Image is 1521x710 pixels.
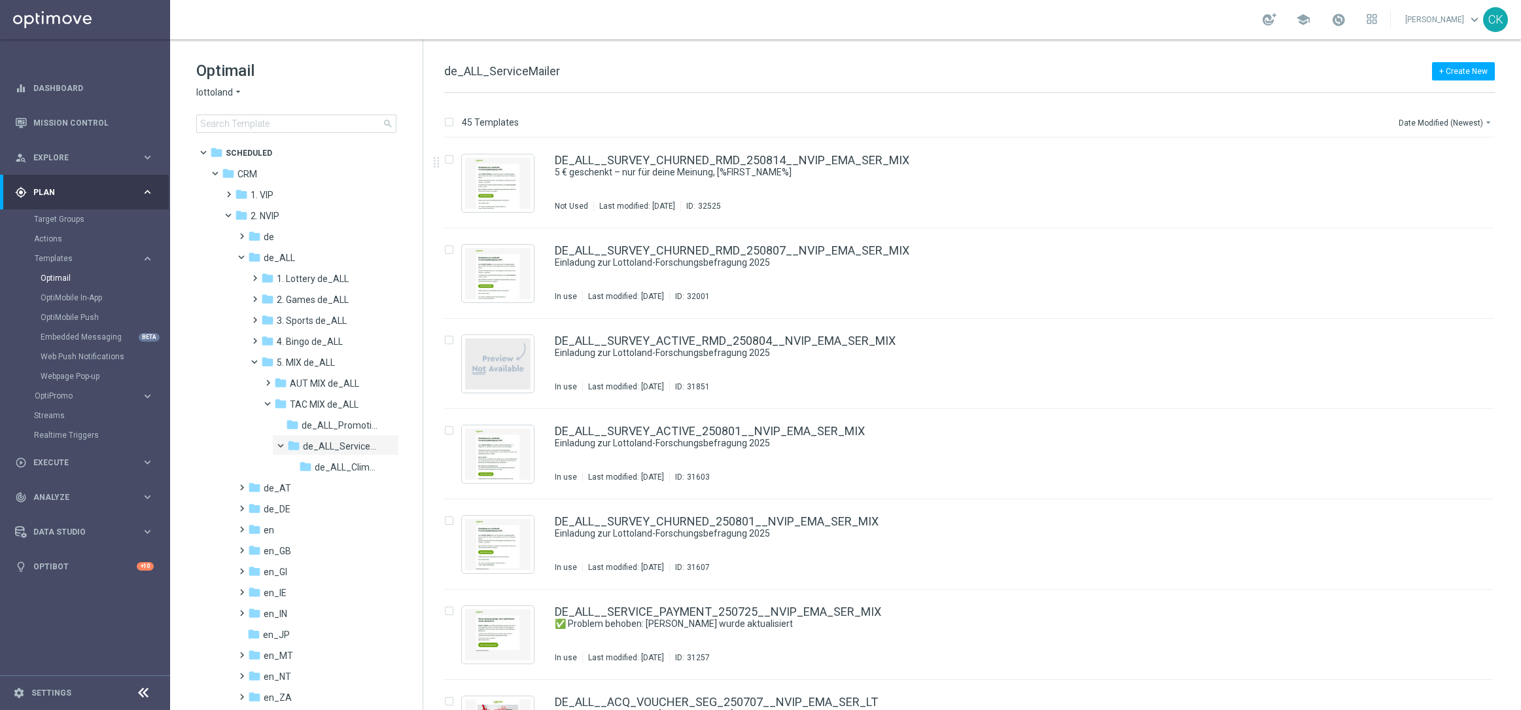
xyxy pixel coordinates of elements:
[555,516,879,527] a: DE_ALL__SURVEY_CHURNED_250801__NVIP_EMA_SER_MIX
[251,210,279,222] span: 2. NVIP
[583,472,669,482] div: Last modified: [DATE]
[261,272,274,285] i: folder
[555,472,577,482] div: In use
[14,83,154,94] button: equalizer Dashboard
[1432,62,1495,80] button: + Create New
[15,186,141,198] div: Plan
[14,457,154,468] button: play_circle_outline Execute keyboard_arrow_right
[41,288,169,308] div: OptiMobile In-App
[33,528,141,536] span: Data Studio
[261,293,274,306] i: folder
[431,590,1518,680] div: Press SPACE to select this row.
[15,491,141,503] div: Analyze
[687,291,710,302] div: 32001
[34,391,154,401] button: OptiPromo keyboard_arrow_right
[290,399,358,410] span: TAC MIX de_ALL
[444,64,560,78] span: de_ALL_ServiceMailer
[235,209,248,222] i: folder
[669,562,710,573] div: ID:
[555,335,896,347] a: DE_ALL__SURVEY_ACTIVE_RMD_250804__NVIP_EMA_SER_MIX
[41,312,136,323] a: OptiMobile Push
[33,493,141,501] span: Analyze
[41,327,169,347] div: Embedded Messaging
[583,652,669,663] div: Last modified: [DATE]
[669,291,710,302] div: ID:
[14,527,154,537] button: Data Studio keyboard_arrow_right
[555,154,909,166] a: DE_ALL__SURVEY_CHURNED_RMD_250814__NVIP_EMA_SER_MIX
[264,608,287,620] span: en_IN
[13,687,25,699] i: settings
[34,229,169,249] div: Actions
[555,347,1439,359] div: Einladung zur Lottoland-Forschungsbefragung 2025
[196,86,243,99] button: lottoland arrow_drop_down
[41,273,136,283] a: Optimail
[264,671,291,683] span: en_NT
[15,491,27,503] i: track_changes
[248,607,261,620] i: folder
[264,252,295,264] span: de_ALL
[248,230,261,243] i: folder
[431,138,1518,228] div: Press SPACE to select this row.
[669,652,710,663] div: ID:
[462,116,519,128] p: 45 Templates
[555,437,1408,450] a: Einladung zur Lottoland-Forschungsbefragung 2025
[264,692,292,703] span: en_ZA
[431,319,1518,409] div: Press SPACE to select this row.
[41,293,136,303] a: OptiMobile In-App
[233,86,243,99] i: arrow_drop_down
[15,71,154,105] div: Dashboard
[687,562,710,573] div: 31607
[555,245,909,257] a: DE_ALL__SURVEY_CHURNED_RMD_250807__NVIP_EMA_SER_MIX
[41,366,169,386] div: Webpage Pop-up
[248,565,261,578] i: folder
[555,652,577,663] div: In use
[302,419,377,431] span: de_ALL_Promotions_Seasonal
[698,201,721,211] div: 32525
[264,503,290,515] span: de_DE
[33,71,154,105] a: Dashboard
[287,439,300,452] i: folder
[210,146,223,159] i: folder
[1397,115,1495,130] button: Date Modified (Newest)arrow_drop_down
[465,248,531,299] img: 32001.jpeg
[1483,117,1494,128] i: arrow_drop_down
[15,186,27,198] i: gps_fixed
[14,492,154,503] button: track_changes Analyze keyboard_arrow_right
[34,410,136,421] a: Streams
[196,60,396,81] h1: Optimail
[14,152,154,163] div: person_search Explore keyboard_arrow_right
[34,425,169,445] div: Realtime Triggers
[583,382,669,392] div: Last modified: [DATE]
[141,390,154,402] i: keyboard_arrow_right
[264,566,287,578] span: en_GI
[555,618,1408,630] a: ✅ Problem behoben: [PERSON_NAME] wurde aktualisiert
[141,253,154,265] i: keyboard_arrow_right
[555,347,1408,359] a: Einladung zur Lottoland-Forschungsbefragung 2025
[141,151,154,164] i: keyboard_arrow_right
[264,650,293,662] span: en_MT
[34,386,169,406] div: OptiPromo
[277,315,347,327] span: 3. Sports de_ALL
[14,118,154,128] div: Mission Control
[263,629,290,641] span: en_JP
[15,457,141,469] div: Execute
[383,118,393,129] span: search
[141,456,154,469] i: keyboard_arrow_right
[555,696,878,708] a: DE_ALL__ACQ_VOUCHER_SEG_250707__NVIP_EMA_SER_LT
[248,586,261,599] i: folder
[34,253,154,264] button: Templates keyboard_arrow_right
[15,152,141,164] div: Explore
[465,158,531,209] img: 32525.jpeg
[33,549,137,584] a: Optibot
[41,347,169,366] div: Web Push Notifications
[248,502,261,515] i: folder
[277,357,335,368] span: 5. MIX de_ALL
[555,382,577,392] div: In use
[1296,12,1310,27] span: school
[555,606,881,618] a: DE_ALL__SERVICE_PAYMENT_250725__NVIP_EMA_SER_MIX
[465,519,531,570] img: 31607.jpeg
